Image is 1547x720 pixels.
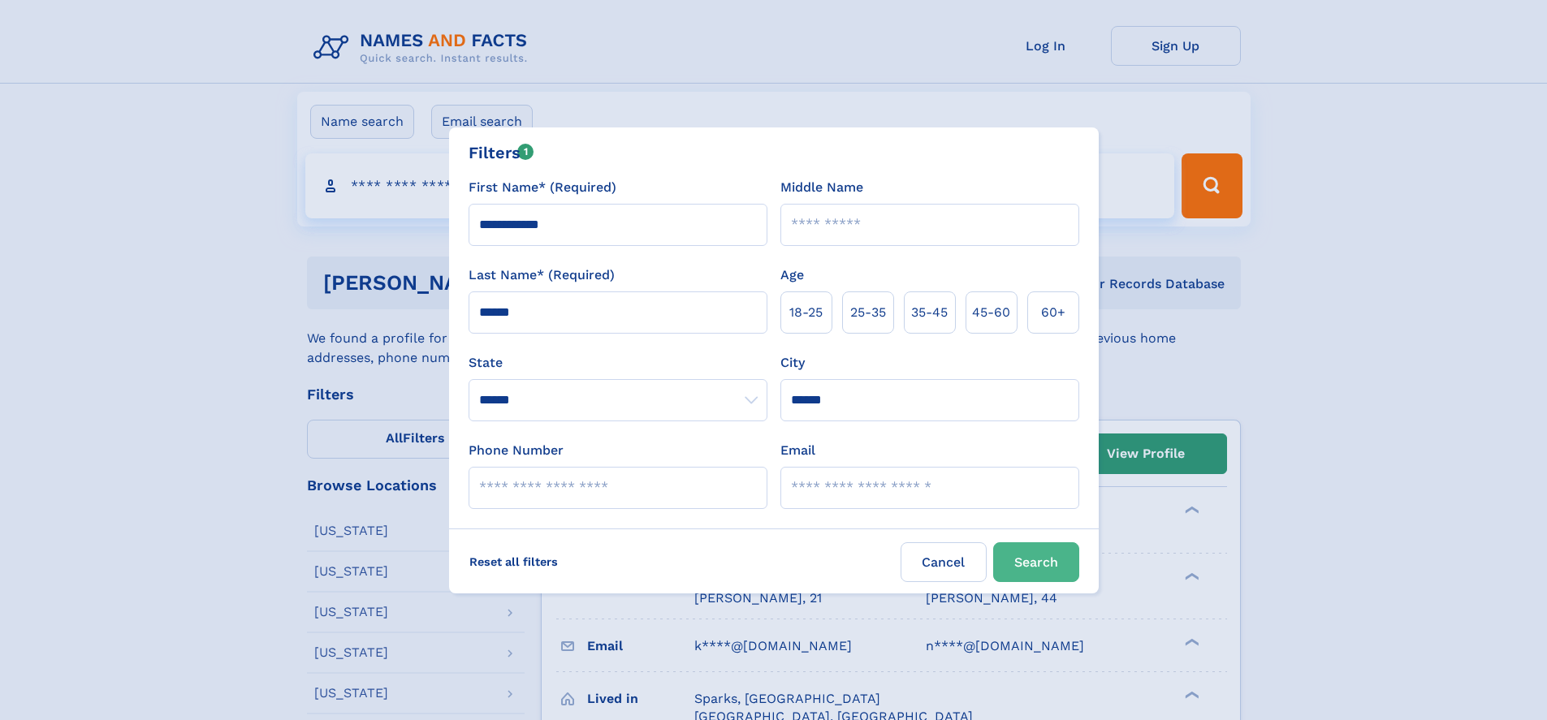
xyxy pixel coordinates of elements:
[469,353,767,373] label: State
[1041,303,1065,322] span: 60+
[469,140,534,165] div: Filters
[789,303,823,322] span: 18‑25
[911,303,948,322] span: 35‑45
[993,542,1079,582] button: Search
[459,542,568,581] label: Reset all filters
[469,441,564,460] label: Phone Number
[901,542,987,582] label: Cancel
[972,303,1010,322] span: 45‑60
[780,178,863,197] label: Middle Name
[469,178,616,197] label: First Name* (Required)
[850,303,886,322] span: 25‑35
[469,265,615,285] label: Last Name* (Required)
[780,265,804,285] label: Age
[780,353,805,373] label: City
[780,441,815,460] label: Email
